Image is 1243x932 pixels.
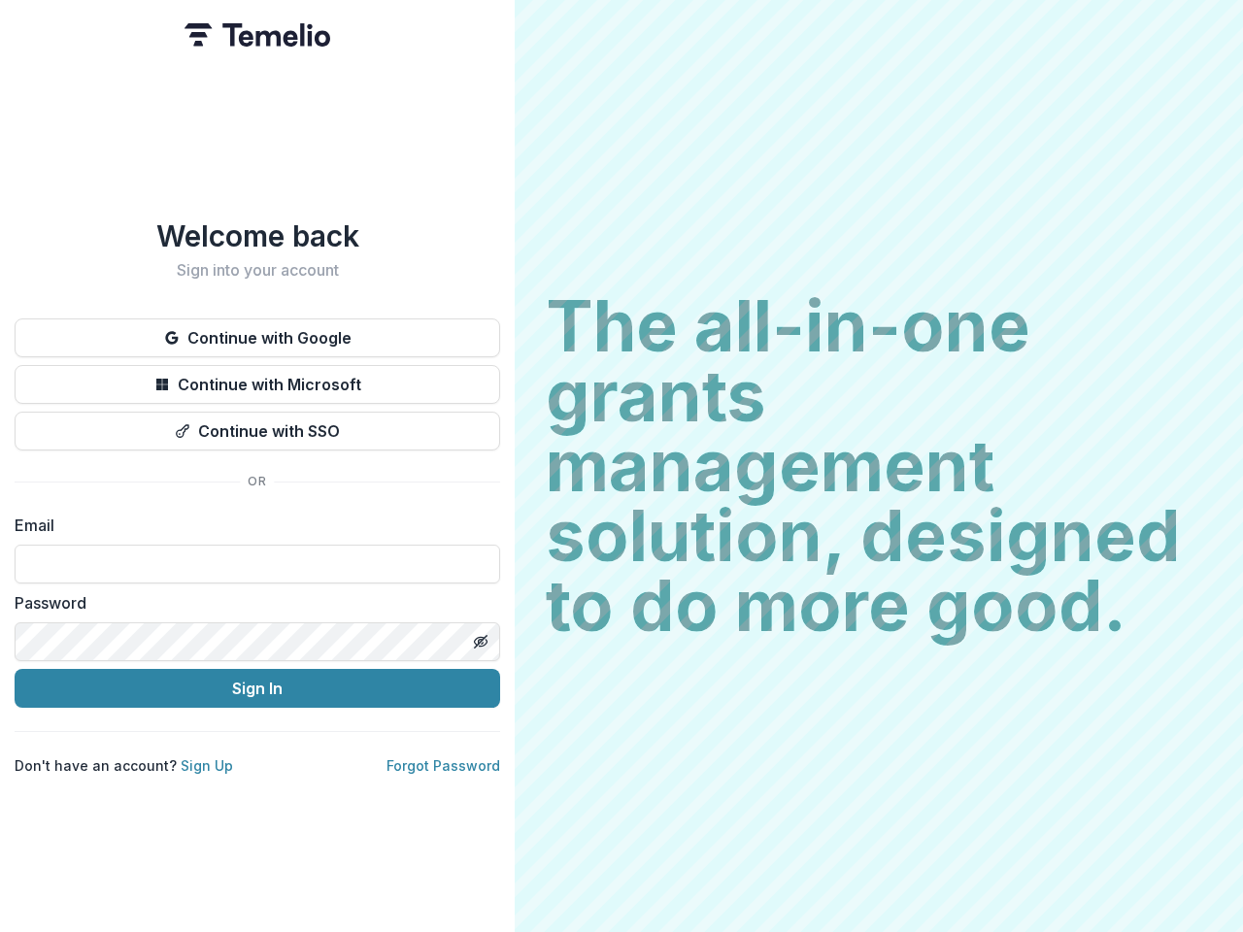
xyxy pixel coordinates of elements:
[15,755,233,776] p: Don't have an account?
[15,591,488,615] label: Password
[15,669,500,708] button: Sign In
[15,261,500,280] h2: Sign into your account
[15,318,500,357] button: Continue with Google
[386,757,500,774] a: Forgot Password
[181,757,233,774] a: Sign Up
[15,365,500,404] button: Continue with Microsoft
[15,412,500,450] button: Continue with SSO
[15,218,500,253] h1: Welcome back
[185,23,330,47] img: Temelio
[465,626,496,657] button: Toggle password visibility
[15,514,488,537] label: Email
